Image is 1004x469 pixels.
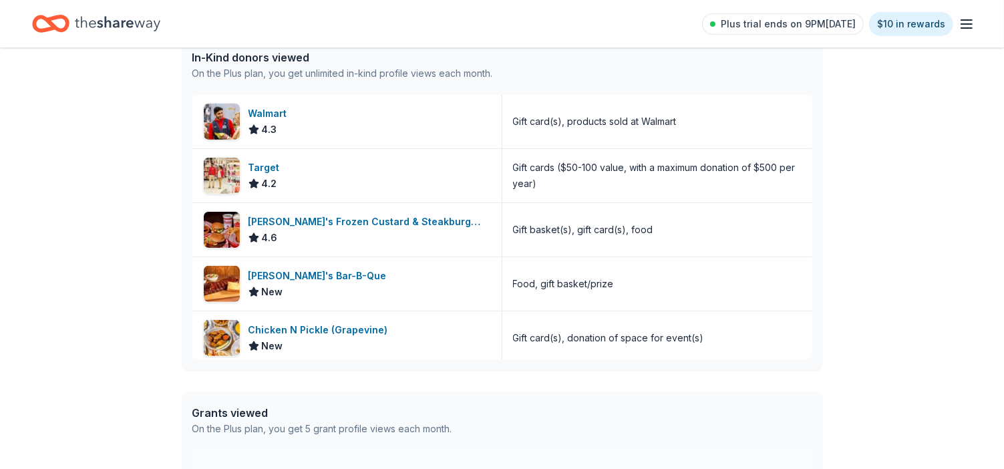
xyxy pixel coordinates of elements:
[248,106,293,122] div: Walmart
[869,12,953,36] a: $10 in rewards
[204,104,240,140] img: Image for Walmart
[192,421,452,437] div: On the Plus plan, you get 5 grant profile views each month.
[721,16,856,32] span: Plus trial ends on 9PM[DATE]
[262,338,283,354] span: New
[513,276,614,292] div: Food, gift basket/prize
[192,49,493,65] div: In-Kind donors viewed
[204,320,240,356] img: Image for Chicken N Pickle (Grapevine)
[513,222,653,238] div: Gift basket(s), gift card(s), food
[262,122,277,138] span: 4.3
[204,266,240,302] img: Image for Soulman's Bar-B-Que
[513,330,704,346] div: Gift card(s), donation of space for event(s)
[262,230,278,246] span: 4.6
[262,176,277,192] span: 4.2
[262,284,283,300] span: New
[702,13,864,35] a: Plus trial ends on 9PM[DATE]
[204,158,240,194] img: Image for Target
[248,214,491,230] div: [PERSON_NAME]'s Frozen Custard & Steakburgers
[32,8,160,39] a: Home
[192,405,452,421] div: Grants viewed
[248,160,285,176] div: Target
[192,65,493,82] div: On the Plus plan, you get unlimited in-kind profile views each month.
[513,114,677,130] div: Gift card(s), products sold at Walmart
[513,160,802,192] div: Gift cards ($50-100 value, with a maximum donation of $500 per year)
[204,212,240,248] img: Image for Freddy's Frozen Custard & Steakburgers
[248,322,393,338] div: Chicken N Pickle (Grapevine)
[248,268,392,284] div: [PERSON_NAME]'s Bar-B-Que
